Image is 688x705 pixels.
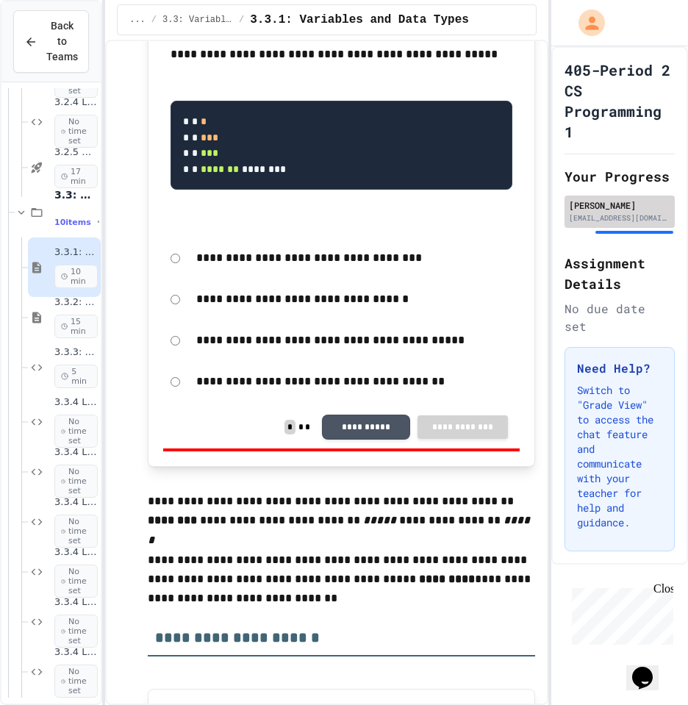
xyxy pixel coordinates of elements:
span: 3.3.4 Lab 5: Data Profile Organizer [54,596,98,609]
span: 3.2.5 Hello, World Quiz [54,146,98,159]
span: 3.3.1: Variables and Data Types [54,246,98,259]
h3: Need Help? [577,359,662,377]
span: 3.3.4 Lab 1: Variable Name Corrector [54,396,98,409]
span: No time set [54,515,98,548]
span: / [151,14,157,26]
h1: 405-Period 2 CS Programming 1 [565,60,675,142]
span: 3.3: Variables and Data Types [162,14,233,26]
span: 3.3.4 Lab 4: Movie Database [54,546,98,559]
h2: Assignment Details [565,253,675,294]
iframe: chat widget [566,582,673,645]
span: • [97,216,100,228]
span: 15 min [54,315,98,338]
span: 3.3.4 Lab 2: Pet Store Inventory [54,446,98,459]
span: 3.3: Variables and Data Types [54,188,98,201]
span: No time set [54,415,98,448]
span: 3.3.4 Lab 3: Data Type Detective [54,496,98,509]
button: Back to Teams [13,10,89,73]
span: No time set [54,465,98,498]
span: 3.2.4 Lab 6: Broken Message System [54,96,98,109]
h2: Your Progress [565,166,675,187]
div: Chat with us now!Close [6,6,101,93]
span: ... [129,14,146,26]
div: [PERSON_NAME] [569,198,670,212]
span: No time set [54,615,98,648]
span: 17 min [54,165,98,188]
span: No time set [54,665,98,698]
span: 5 min [54,365,98,388]
span: 3.3.3: What's the Type? [54,346,98,359]
span: 3.3.1: Variables and Data Types [250,11,469,29]
div: My Account [563,6,609,40]
div: [EMAIL_ADDRESS][DOMAIN_NAME] [569,212,670,223]
p: Switch to "Grade View" to access the chat feature and communicate with your teacher for help and ... [577,383,662,530]
span: / [239,14,244,26]
span: No time set [54,115,98,148]
span: 3.3.4 Lab 6: Time Capsule Creator [54,646,98,659]
span: No time set [54,565,98,598]
span: 3.3.2: Variables and Data Types - Review [54,296,98,309]
span: Back to Teams [46,18,78,65]
span: 10 min [54,265,98,288]
div: No due date set [565,300,675,335]
iframe: chat widget [626,646,673,690]
span: 10 items [54,218,91,227]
